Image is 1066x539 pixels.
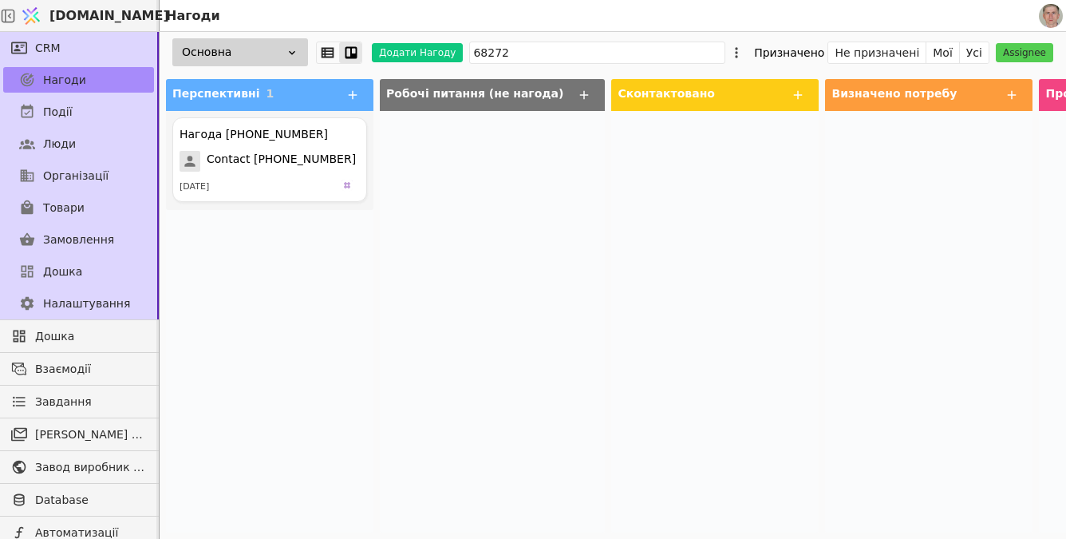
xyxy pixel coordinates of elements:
[172,38,308,66] div: Основна
[16,1,160,31] a: [DOMAIN_NAME]
[49,6,169,26] span: [DOMAIN_NAME]
[341,179,353,192] img: ma
[960,42,989,64] button: Усі
[372,43,463,62] button: Додати Нагоду
[35,40,61,57] span: CRM
[3,163,154,188] a: Організації
[160,6,220,26] h2: Нагоди
[3,389,154,414] a: Завдання
[172,117,367,202] div: Нагода [PHONE_NUMBER]Contact [PHONE_NUMBER][DATE]ma
[43,264,82,280] span: Дошка
[43,200,85,216] span: Товари
[35,459,146,476] span: Завод виробник металочерепиці - B2B платформа
[43,295,130,312] span: Налаштування
[3,323,154,349] a: Дошка
[35,492,146,509] span: Database
[3,195,154,220] a: Товари
[35,328,146,345] span: Дошка
[996,43,1053,62] button: Assignee
[180,180,209,194] div: [DATE]
[1039,4,1063,28] img: 1560949290925-CROPPED-IMG_0201-2-.jpg
[828,42,926,64] button: Не призначені
[19,1,43,31] img: Logo
[266,87,274,100] span: 1
[618,87,714,100] span: Сконтактовано
[43,136,76,153] span: Люди
[35,361,146,378] span: Взаємодії
[3,67,154,93] a: Нагоди
[3,291,154,316] a: Налаштування
[180,126,328,143] div: Нагода [PHONE_NUMBER]
[43,232,114,248] span: Замовлення
[469,42,725,64] input: Пошук
[386,87,563,100] span: Робочі питання (не нагода)
[3,99,154,125] a: Події
[172,87,259,100] span: Перспективні
[3,487,154,513] a: Database
[43,104,73,121] span: Події
[43,72,86,89] span: Нагоди
[3,35,154,61] a: CRM
[43,168,109,184] span: Організації
[207,151,356,172] span: Contact [PHONE_NUMBER]
[3,131,154,157] a: Люди
[754,42,824,64] div: Призначено
[926,42,960,64] button: Мої
[3,422,154,447] a: [PERSON_NAME] розсилки
[3,356,154,382] a: Взаємодії
[831,87,957,100] span: Визначено потребу
[3,454,154,480] a: Завод виробник металочерепиці - B2B платформа
[3,259,154,284] a: Дошка
[35,394,92,410] span: Завдання
[3,227,154,252] a: Замовлення
[35,426,146,443] span: [PERSON_NAME] розсилки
